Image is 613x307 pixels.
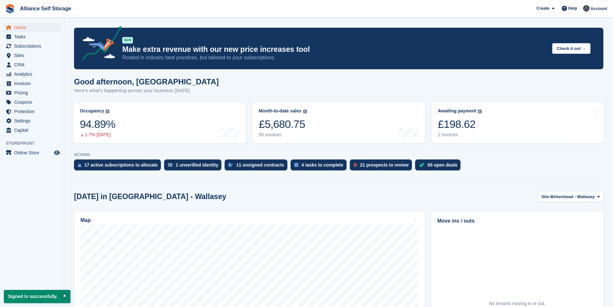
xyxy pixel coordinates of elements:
[3,98,61,107] a: menu
[122,45,547,54] p: Make extra revenue with our new price increases tool
[14,23,53,32] span: Home
[3,32,61,41] a: menu
[122,54,547,61] p: Rooted in industry best practices, but tailored to your subscriptions.
[74,87,219,94] p: Here's what's happening across your business [DATE]
[14,126,53,135] span: Capital
[428,162,458,168] div: 65 open deals
[3,148,61,157] a: menu
[3,70,61,79] a: menu
[3,107,61,116] a: menu
[14,148,53,157] span: Online Store
[77,26,122,63] img: price-adjustments-announcement-icon-8257ccfd72463d97f412b2fc003d46551f7dbcb40ab6d574587a9cd5c0d94...
[225,159,291,174] a: 11 unsigned contracts
[164,159,225,174] a: 1 unverified identity
[478,110,482,113] img: icon-info-grey-7440780725fd019a000dd9b08b2336e03edf1995a4989e88bcd33f0948082b44.svg
[3,42,61,51] a: menu
[122,37,133,43] div: NEW
[106,110,109,113] img: icon-info-grey-7440780725fd019a000dd9b08b2336e03edf1995a4989e88bcd33f0948082b44.svg
[80,108,104,114] div: Occupancy
[80,132,115,138] div: 1.7% [DATE]
[536,5,549,12] span: Create
[438,132,482,138] div: 2 invoices
[259,118,307,131] div: £5,680.75
[438,108,477,114] div: Awaiting payment
[489,300,545,307] div: No tenants moving in or out.
[360,162,409,168] div: 21 prospects to review
[14,107,53,116] span: Protection
[259,108,301,114] div: Month-to-date sales
[354,163,357,167] img: prospect-51fa495bee0391a8d652442698ab0144808aea92771e9ea1ae160a38d050c398.svg
[74,159,164,174] a: 17 active subscriptions to allocate
[17,3,74,14] a: Alliance Self Storage
[3,126,61,135] a: menu
[14,70,53,79] span: Analytics
[53,149,61,157] a: Preview store
[3,51,61,60] a: menu
[14,32,53,41] span: Tasks
[259,132,307,138] div: 50 invoices
[80,118,115,131] div: 94.89%
[419,163,424,167] img: deal-1b604bf984904fb50ccaf53a9ad4b4a5d6e5aea283cecdc64d6e3604feb123c2.svg
[252,102,425,143] a: Month-to-date sales £5,680.75 50 invoices
[538,191,603,202] button: Site: Birkenhead - Wallasey
[14,98,53,107] span: Coupons
[80,217,91,223] h2: Map
[568,5,577,12] span: Help
[432,102,604,143] a: Awaiting payment £198.62 2 invoices
[73,102,246,143] a: Occupancy 94.89% 1.7% [DATE]
[236,162,284,168] div: 11 unsigned contracts
[14,51,53,60] span: Sites
[3,88,61,97] a: menu
[4,290,70,303] p: Signed in successfully.
[74,77,219,86] h1: Good afternoon, [GEOGRAPHIC_DATA]
[74,192,226,201] h2: [DATE] in [GEOGRAPHIC_DATA] - Wallasey
[291,159,350,174] a: 4 tasks to complete
[3,60,61,69] a: menu
[350,159,415,174] a: 21 prospects to review
[14,116,53,125] span: Settings
[294,163,298,167] img: task-75834270c22a3079a89374b754ae025e5fb1db73e45f91037f5363f120a921f8.svg
[14,88,53,97] span: Pricing
[14,79,53,88] span: Invoices
[176,162,218,168] div: 1 unverified identity
[168,163,172,167] img: verify_identity-adf6edd0f0f0b5bbfe63781bf79b02c33cf7c696d77639b501bdc392416b5a36.svg
[437,217,597,225] h2: Move ins / outs
[6,140,64,147] span: Storefront
[542,194,551,200] span: Site:
[228,163,233,167] img: contract_signature_icon-13c848040528278c33f63329250d36e43548de30e8caae1d1a13099fd9432cc5.svg
[14,60,53,69] span: CRM
[415,159,464,174] a: 65 open deals
[590,5,607,12] span: Account
[303,110,307,113] img: icon-info-grey-7440780725fd019a000dd9b08b2336e03edf1995a4989e88bcd33f0948082b44.svg
[74,153,603,157] p: ACTIONS
[78,163,81,167] img: active_subscription_to_allocate_icon-d502201f5373d7db506a760aba3b589e785aa758c864c3986d89f69b8ff3...
[438,118,482,131] div: £198.62
[3,116,61,125] a: menu
[84,162,158,168] div: 17 active subscriptions to allocate
[552,43,590,54] button: Check it out →
[5,4,15,14] img: stora-icon-8386f47178a22dfd0bd8f6a31ec36ba5ce8667c1dd55bd0f319d3a0aa187defe.svg
[302,162,343,168] div: 4 tasks to complete
[583,5,590,12] img: Romilly Norton
[551,194,595,200] span: Birkenhead - Wallasey
[3,79,61,88] a: menu
[3,23,61,32] a: menu
[14,42,53,51] span: Subscriptions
